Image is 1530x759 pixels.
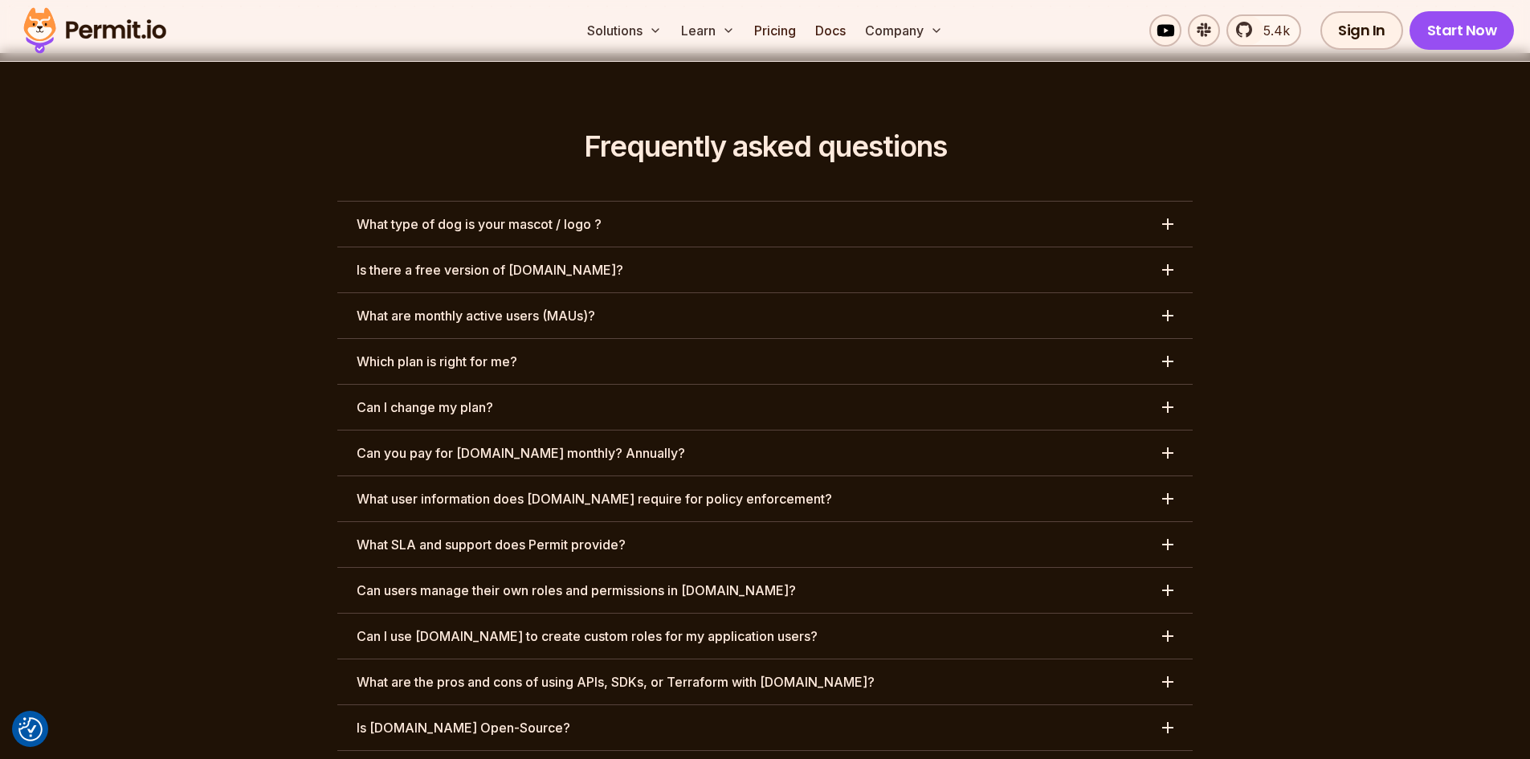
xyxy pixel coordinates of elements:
h3: What SLA and support does Permit provide? [357,535,626,554]
button: Learn [675,14,741,47]
h2: Frequently asked questions [337,130,1193,162]
h3: Can you pay for [DOMAIN_NAME] monthly? Annually? [357,443,685,463]
h3: Is there a free version of [DOMAIN_NAME]? [357,260,623,280]
button: Can I change my plan? [337,385,1193,430]
button: Can users manage their own roles and permissions in [DOMAIN_NAME]? [337,568,1193,613]
img: Permit logo [16,3,173,58]
button: Company [859,14,949,47]
h3: Is [DOMAIN_NAME] Open-Source? [357,718,570,737]
a: Start Now [1410,11,1515,50]
a: Sign In [1320,11,1403,50]
h3: Can I change my plan? [357,398,493,417]
button: Which plan is right for me? [337,339,1193,384]
h3: What are the pros and cons of using APIs, SDKs, or Terraform with [DOMAIN_NAME]? [357,672,875,692]
button: What SLA and support does Permit provide? [337,522,1193,567]
button: Can I use [DOMAIN_NAME] to create custom roles for my application users? [337,614,1193,659]
a: Docs [809,14,852,47]
h3: Can I use [DOMAIN_NAME] to create custom roles for my application users? [357,626,818,646]
button: Is there a free version of [DOMAIN_NAME]? [337,247,1193,292]
button: What type of dog is your mascot / logo ? [337,202,1193,247]
button: What are the pros and cons of using APIs, SDKs, or Terraform with [DOMAIN_NAME]? [337,659,1193,704]
button: Can you pay for [DOMAIN_NAME] monthly? Annually? [337,431,1193,475]
button: What are monthly active users (MAUs)? [337,293,1193,338]
h3: Can users manage their own roles and permissions in [DOMAIN_NAME]? [357,581,796,600]
img: Revisit consent button [18,717,43,741]
button: Solutions [581,14,668,47]
h3: What type of dog is your mascot / logo ? [357,214,602,234]
a: 5.4k [1226,14,1301,47]
button: Is [DOMAIN_NAME] Open-Source? [337,705,1193,750]
button: Consent Preferences [18,717,43,741]
h3: What are monthly active users (MAUs)? [357,306,595,325]
span: 5.4k [1254,21,1290,40]
h3: What user information does [DOMAIN_NAME] require for policy enforcement? [357,489,832,508]
button: What user information does [DOMAIN_NAME] require for policy enforcement? [337,476,1193,521]
a: Pricing [748,14,802,47]
h3: Which plan is right for me? [357,352,517,371]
